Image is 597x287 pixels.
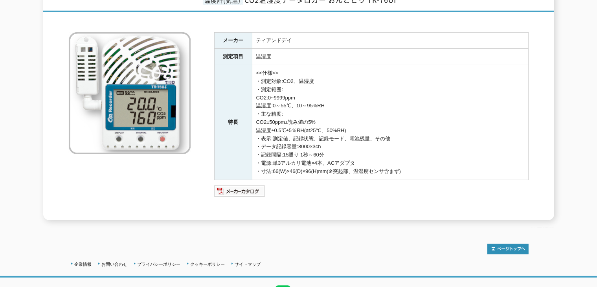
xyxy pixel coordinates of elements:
td: ティアンドデイ [252,32,528,49]
img: トップページへ [487,244,529,254]
a: お問い合わせ [102,262,128,267]
th: 特長 [214,65,252,180]
th: 測定項目 [214,49,252,65]
td: 温湿度 [252,49,528,65]
a: クッキーポリシー [191,262,225,267]
img: メーカーカタログ [214,185,266,197]
a: メーカーカタログ [214,190,266,196]
img: CO2温湿度データロガー おんどとり TR-76UI [69,32,191,154]
th: メーカー [214,32,252,49]
a: サイトマップ [235,262,261,267]
a: 企業情報 [75,262,92,267]
a: プライバシーポリシー [138,262,181,267]
td: <<仕様>> ・測定対象:CO2、温湿度 ・測定範囲: CO2:0~9999ppm 温湿度:0～55℃、10～95%RH ・主な精度: CO2±50ppm±読み値の5% 温湿度±0.5℃±5％R... [252,65,528,180]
